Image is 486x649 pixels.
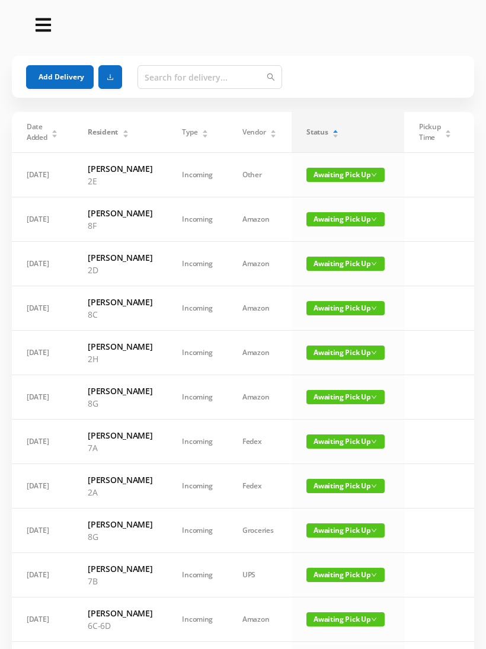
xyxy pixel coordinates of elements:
td: Incoming [167,420,228,464]
span: Awaiting Pick Up [306,479,385,493]
span: Resident [88,127,118,138]
span: Awaiting Pick Up [306,346,385,360]
h6: [PERSON_NAME] [88,474,152,486]
i: icon: caret-down [332,133,339,136]
p: 6C-6D [88,619,152,632]
td: Incoming [167,509,228,553]
td: [DATE] [12,242,73,286]
i: icon: down [371,350,377,356]
td: [DATE] [12,197,73,242]
div: Sort [122,128,129,135]
span: Awaiting Pick Up [306,390,385,404]
span: Vendor [242,127,266,138]
p: 7A [88,442,152,454]
td: [DATE] [12,509,73,553]
i: icon: caret-down [445,133,452,136]
p: 2E [88,175,152,187]
h6: [PERSON_NAME] [88,162,152,175]
td: Fedex [228,464,292,509]
i: icon: search [267,73,275,81]
i: icon: caret-up [52,128,58,132]
p: 8G [88,397,152,410]
span: Awaiting Pick Up [306,212,385,226]
i: icon: caret-down [52,133,58,136]
h6: [PERSON_NAME] [88,429,152,442]
td: [DATE] [12,286,73,331]
td: Other [228,153,292,197]
i: icon: caret-up [445,128,452,132]
i: icon: caret-down [202,133,209,136]
h6: [PERSON_NAME] [88,296,152,308]
span: Type [182,127,197,138]
span: Awaiting Pick Up [306,301,385,315]
td: Groceries [228,509,292,553]
i: icon: down [371,439,377,445]
h6: [PERSON_NAME] [88,207,152,219]
span: Awaiting Pick Up [306,612,385,626]
td: [DATE] [12,153,73,197]
td: Amazon [228,242,292,286]
h6: [PERSON_NAME] [88,518,152,530]
button: icon: download [98,65,122,89]
td: [DATE] [12,420,73,464]
i: icon: down [371,172,377,178]
i: icon: caret-up [122,128,129,132]
td: Incoming [167,331,228,375]
h6: [PERSON_NAME] [88,251,152,264]
i: icon: down [371,305,377,311]
td: Incoming [167,153,228,197]
i: icon: down [371,216,377,222]
i: icon: caret-down [270,133,277,136]
span: Awaiting Pick Up [306,434,385,449]
div: Sort [270,128,277,135]
span: Awaiting Pick Up [306,168,385,182]
td: Incoming [167,242,228,286]
i: icon: down [371,572,377,578]
button: Add Delivery [26,65,94,89]
h6: [PERSON_NAME] [88,607,152,619]
td: Incoming [167,197,228,242]
input: Search for delivery... [138,65,282,89]
td: Amazon [228,286,292,331]
h6: [PERSON_NAME] [88,385,152,397]
i: icon: caret-up [202,128,209,132]
td: Incoming [167,375,228,420]
i: icon: caret-up [270,128,277,132]
td: Incoming [167,464,228,509]
p: 8G [88,530,152,543]
td: Amazon [228,375,292,420]
span: Awaiting Pick Up [306,257,385,271]
h6: [PERSON_NAME] [88,562,152,575]
div: Sort [445,128,452,135]
td: Amazon [228,331,292,375]
i: icon: down [371,261,377,267]
p: 8F [88,219,152,232]
p: 2D [88,264,152,276]
td: UPS [228,553,292,597]
td: [DATE] [12,553,73,597]
p: 2H [88,353,152,365]
td: [DATE] [12,331,73,375]
p: 2A [88,486,152,498]
div: Sort [332,128,339,135]
i: icon: caret-up [332,128,339,132]
td: Amazon [228,197,292,242]
td: Fedex [228,420,292,464]
i: icon: down [371,527,377,533]
span: Status [306,127,328,138]
i: icon: down [371,483,377,489]
span: Awaiting Pick Up [306,523,385,538]
span: Date Added [27,122,47,143]
h6: [PERSON_NAME] [88,340,152,353]
i: icon: caret-down [122,133,129,136]
td: [DATE] [12,375,73,420]
div: Sort [202,128,209,135]
td: Incoming [167,553,228,597]
td: Incoming [167,286,228,331]
i: icon: down [371,394,377,400]
td: Amazon [228,597,292,642]
i: icon: down [371,616,377,622]
span: Pickup Time [419,122,440,143]
td: [DATE] [12,597,73,642]
div: Sort [51,128,58,135]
